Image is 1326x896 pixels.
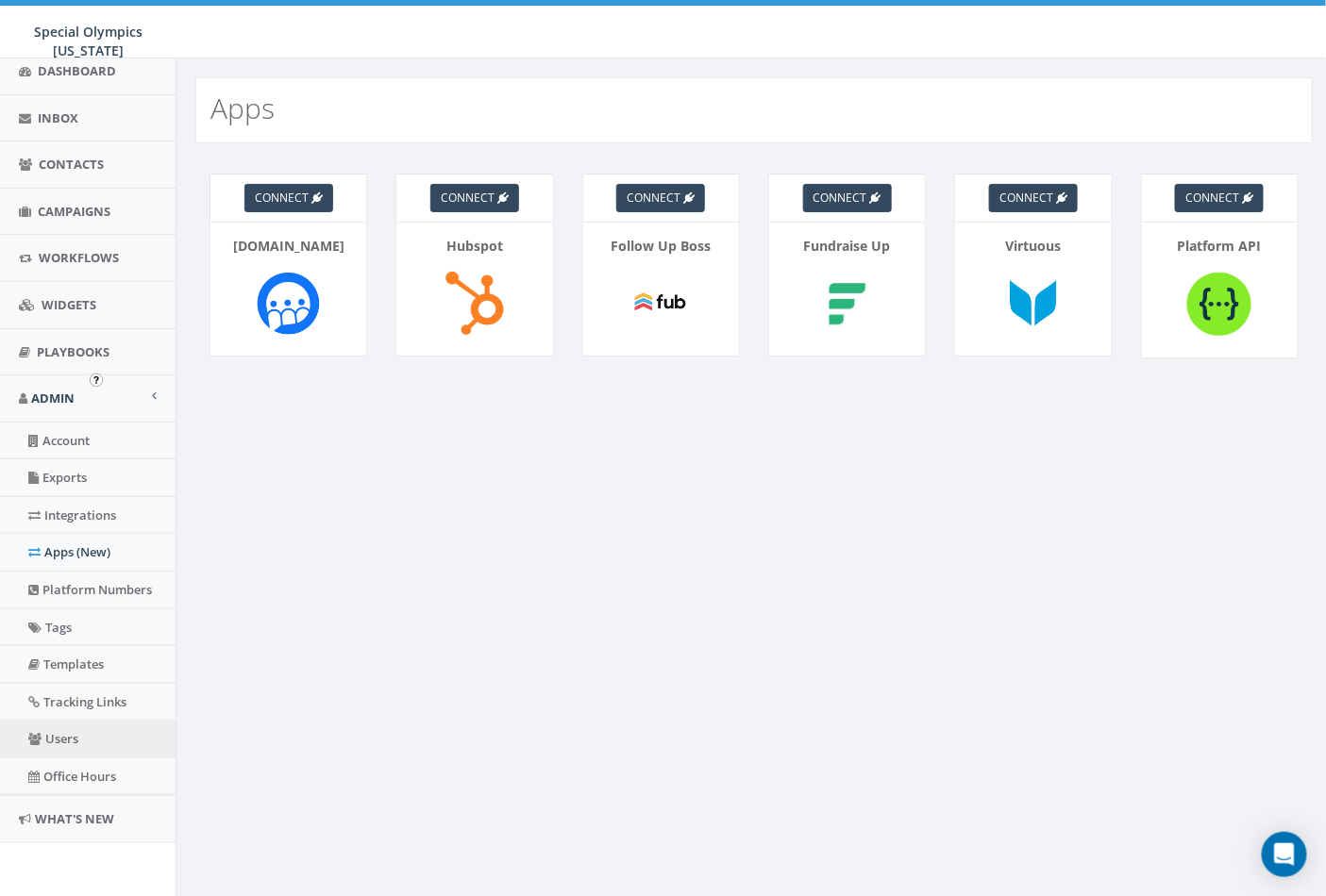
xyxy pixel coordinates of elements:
h2: Apps [210,92,275,124]
a: connect [1175,184,1264,212]
span: Admin [31,390,75,407]
span: Inbox [38,109,78,126]
div: Open Intercom Messenger [1262,832,1307,877]
p: Fundraise Up [783,237,911,256]
img: Virtuous-logo [995,265,1071,341]
img: Fundraise Up-logo [809,265,885,341]
a: connect [430,184,519,212]
img: Platform API-logo [1182,265,1258,343]
img: Follow Up Boss-logo [623,265,699,341]
p: Follow Up Boss [597,237,725,256]
span: Widgets [42,296,96,313]
span: connect [1185,190,1239,206]
span: connect [441,190,495,206]
a: connect [803,184,892,212]
button: Open In-App Guide [90,373,103,387]
span: Playbooks [37,343,109,360]
span: Campaigns [38,203,110,220]
span: connect [255,190,309,206]
img: Rally.so-logo [250,265,327,341]
span: connect [814,190,867,206]
span: Workflows [39,249,119,266]
span: What's New [35,810,114,827]
a: connect [616,184,705,212]
img: Hubspot-logo [436,265,512,341]
a: connect [989,184,1078,212]
span: connect [627,190,680,206]
p: Platform API [1156,237,1284,256]
span: connect [999,190,1053,206]
a: connect [244,184,333,212]
span: Special Olympics [US_STATE] [35,23,143,59]
span: Dashboard [38,62,116,79]
p: Virtuous [969,237,1097,256]
p: [DOMAIN_NAME] [225,237,352,256]
span: Contacts [39,156,104,173]
p: Hubspot [411,237,538,256]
